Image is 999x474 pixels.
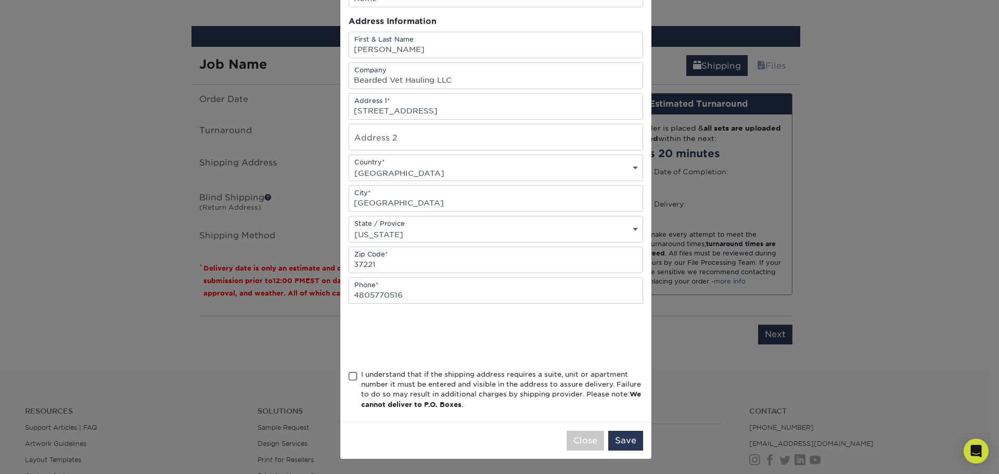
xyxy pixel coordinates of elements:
iframe: reCAPTCHA [349,316,507,357]
div: I understand that if the shipping address requires a suite, unit or apartment number it must be e... [361,369,643,410]
button: Save [608,431,643,451]
div: Address Information [349,16,643,28]
div: Open Intercom Messenger [964,439,989,464]
button: Close [567,431,604,451]
b: We cannot deliver to P.O. Boxes [361,390,641,408]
